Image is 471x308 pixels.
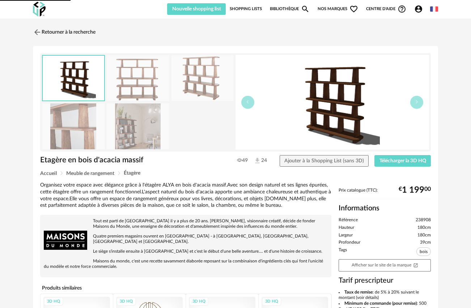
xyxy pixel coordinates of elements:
div: 3D HQ [44,297,63,306]
div: Prix catalogue (TTC): [339,188,431,200]
b: Taux de remise [344,290,373,294]
h4: Produits similaires [40,283,331,293]
div: € 00 [399,188,431,193]
span: 49 [237,157,248,164]
div: 3D HQ [262,297,281,306]
p: Tout est parti de [GEOGRAPHIC_DATA] il y a plus de 20 ans. [PERSON_NAME], visionnaire créatif, dé... [44,218,328,229]
span: Ajouter à la Shopping List (sans 3D) [284,158,364,163]
img: fr [430,5,438,13]
span: 24 [254,157,267,164]
img: Téléchargements [254,157,261,164]
img: thumbnail.png [43,56,104,101]
span: Heart Outline icon [349,5,358,13]
div: 3D HQ [189,297,209,306]
span: Centre d'aideHelp Circle Outline icon [366,5,406,13]
span: Référence [339,217,358,223]
span: Open In New icon [413,262,418,267]
span: 180cm [417,225,431,231]
p: Le siège s'installe ensuite à [GEOGRAPHIC_DATA] et c'est le début d'une belle aventure.... et d'u... [44,249,328,254]
button: Ajouter à la Shopping List (sans 3D) [280,155,369,167]
span: Nouvelle shopping list [172,7,221,12]
a: Retourner à la recherche [33,24,96,40]
img: etagere-en-bois-d-acacia-massif-1000-7-1-238908_1.jpg [107,55,169,101]
span: Account Circle icon [414,5,426,13]
p: Maisons du monde, c'est une recette savamment élaborée reposant sur la combinaison d'ingrédients ... [44,258,328,269]
span: Tags [339,247,347,257]
span: 39cm [420,240,431,245]
div: Organisez votre espace avec élégance grâce à l'étagère ALYA en bois d'acacia massif.Avec son desi... [40,182,331,209]
span: Hauteur [339,225,354,231]
div: 3D HQ [116,297,136,306]
a: BibliothèqueMagnify icon [270,3,310,15]
span: Meuble de rangement [66,171,114,176]
img: svg+xml;base64,PHN2ZyB3aWR0aD0iMjQiIGhlaWdodD0iMjQiIHZpZXdCb3g9IjAgMCAyNCAyNCIgZmlsbD0ibm9uZSIgeG... [33,28,42,37]
div: Breadcrumb [40,171,431,176]
img: OXP [33,2,46,17]
a: Afficher sur le site de la marqueOpen In New icon [339,259,431,271]
span: bois [416,247,431,256]
span: Étagère [124,171,140,176]
span: 1 199 [402,188,424,193]
img: etagere-en-bois-d-acacia-massif-1000-7-1-238908_3.jpg [42,103,105,149]
button: Télécharger la 3D HQ [374,155,431,167]
span: Magnify icon [301,5,310,13]
b: Minimum de commande (pour remise) [344,301,417,305]
li: : de 5% à 20% suivant le montant (voir détails) [339,290,431,301]
span: Help Circle Outline icon [398,5,406,13]
span: Télécharger la 3D HQ [379,158,426,163]
h3: Tarif prescripteur [339,276,431,285]
img: etagere-en-bois-d-acacia-massif-1000-7-1-238908_2.jpg [171,55,234,101]
span: Profondeur [339,240,360,245]
span: Nos marques [318,3,358,15]
h2: Informations [339,204,431,213]
span: Accueil [40,171,57,176]
span: Account Circle icon [414,5,423,13]
button: Nouvelle shopping list [167,3,226,15]
span: 238908 [416,217,431,223]
span: Largeur [339,232,353,238]
a: Shopping Lists [230,3,262,15]
p: Quatre premiers magasins ouvrent en [GEOGRAPHIC_DATA] - à [GEOGRAPHIC_DATA], [GEOGRAPHIC_DATA], [... [44,234,328,244]
img: thumbnail.png [235,55,429,150]
h1: Etagère en bois d'acacia massif [40,155,199,165]
img: brand logo [44,218,87,262]
img: etagere-en-bois-d-acacia-massif-1000-7-1-238908_14.jpg [107,103,169,149]
span: 180cm [417,232,431,238]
